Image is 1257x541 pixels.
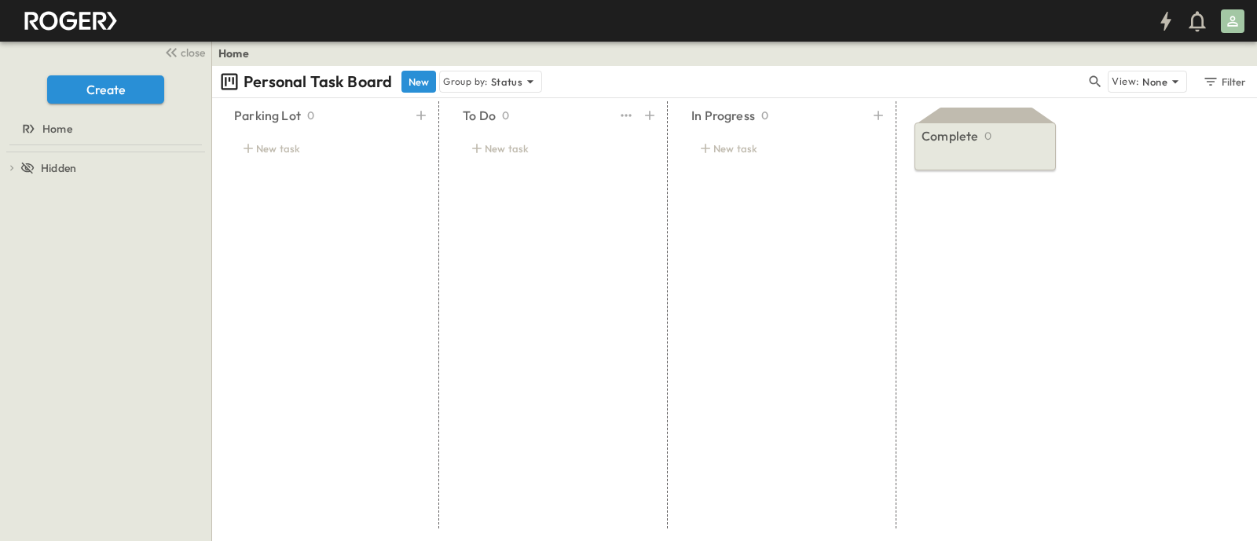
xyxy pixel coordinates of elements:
div: New task [463,137,642,159]
button: New [401,71,436,93]
span: close [181,45,205,60]
p: 0 [984,128,991,144]
p: 0 [761,108,768,123]
div: New task [691,137,870,159]
p: Group by: [443,74,488,90]
p: Status [491,74,522,90]
p: Parking Lot [234,106,301,125]
p: 0 [502,108,509,123]
nav: breadcrumbs [218,46,258,61]
span: Home [42,121,72,137]
p: View: [1112,73,1139,90]
p: Personal Task Board [244,71,392,93]
a: Home [3,118,205,140]
p: In Progress [691,106,755,125]
span: Hidden [41,160,76,176]
div: Filter [1202,73,1247,90]
button: test [617,104,636,126]
button: Create [47,75,164,104]
p: Complete [922,126,978,145]
p: 0 [307,108,314,123]
p: To Do [463,106,496,125]
div: New task [234,137,413,159]
button: Filter [1197,71,1251,93]
button: close [158,41,208,63]
a: Home [218,46,249,61]
p: None [1142,74,1167,90]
